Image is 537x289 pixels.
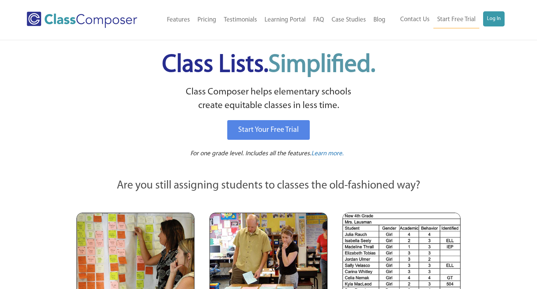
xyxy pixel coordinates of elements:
[396,11,433,28] a: Contact Us
[268,53,375,77] span: Simplified.
[220,12,261,28] a: Testimonials
[370,12,389,28] a: Blog
[483,11,505,26] a: Log In
[238,126,299,134] span: Start Your Free Trial
[194,12,220,28] a: Pricing
[309,12,328,28] a: FAQ
[433,11,479,28] a: Start Free Trial
[261,12,309,28] a: Learning Portal
[328,12,370,28] a: Case Studies
[389,11,505,28] nav: Header Menu
[311,149,344,159] a: Learn more.
[75,85,462,113] p: Class Composer helps elementary schools create equitable classes in less time.
[76,178,461,194] p: Are you still assigning students to classes the old-fashioned way?
[27,12,137,28] img: Class Composer
[311,150,344,157] span: Learn more.
[162,53,375,77] span: Class Lists.
[227,120,310,140] a: Start Your Free Trial
[153,12,389,28] nav: Header Menu
[163,12,194,28] a: Features
[190,150,311,157] span: For one grade level. Includes all the features.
